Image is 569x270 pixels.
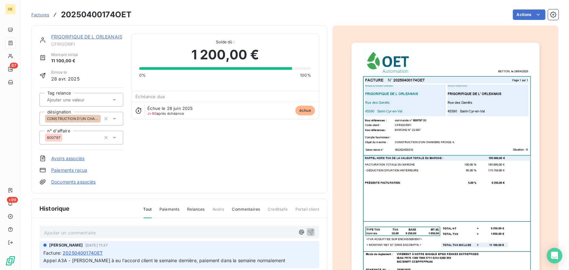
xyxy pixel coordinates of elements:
span: Relances [187,206,204,217]
span: Échue le 28 juin 2025 [147,106,193,111]
span: Échéance due [135,94,165,99]
div: Open Intercom Messenger [547,248,562,263]
h3: 20250400174OET [61,9,131,21]
span: [PERSON_NAME] [49,242,83,248]
span: 87 [10,63,18,68]
span: Montant initial [51,52,78,58]
span: Portail client [295,206,319,217]
a: Avoirs associés [51,155,84,162]
span: Paiements [159,206,179,217]
span: 11 100,00 € [51,58,78,64]
span: échue [295,106,315,115]
a: FRIGORIFIQUE DE L ORLEANAIS [51,34,122,39]
span: 100% [300,72,311,78]
span: Factures [31,12,49,17]
span: Tout [143,206,152,218]
span: Émise le [51,69,80,75]
span: 0% [139,72,146,78]
div: OE [5,4,16,14]
span: 800797 [47,136,60,140]
span: Appel A3A - [PERSON_NAME] à eu l'accord client le semaine dernière, paiement dans la semaine norm... [43,258,286,263]
span: Commentaires [232,206,260,217]
span: CFRIGORIFI [51,41,123,47]
a: Documents associés [51,179,96,185]
span: Avoirs [213,206,224,217]
span: Historique [39,204,70,213]
span: J+80 [147,111,157,116]
span: 1 200,00 € [191,45,259,65]
a: Paiements reçus [51,167,87,173]
span: Creditsafe [268,206,288,217]
span: Facture : [43,249,61,256]
input: Ajouter une valeur [46,97,112,103]
img: Logo LeanPay [5,256,16,266]
span: 20250400174OET [63,249,103,256]
span: [DATE] 11:37 [85,243,108,247]
a: Factures [31,11,49,18]
span: +99 [7,197,18,203]
span: 28 avr. 2025 [51,75,80,82]
button: Actions [513,9,546,20]
span: Solde dû : [139,39,311,45]
span: CONSTRUCTION D'UN CHAMBRE FROIDE 4138800 [47,117,99,121]
span: après échéance [147,112,184,115]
